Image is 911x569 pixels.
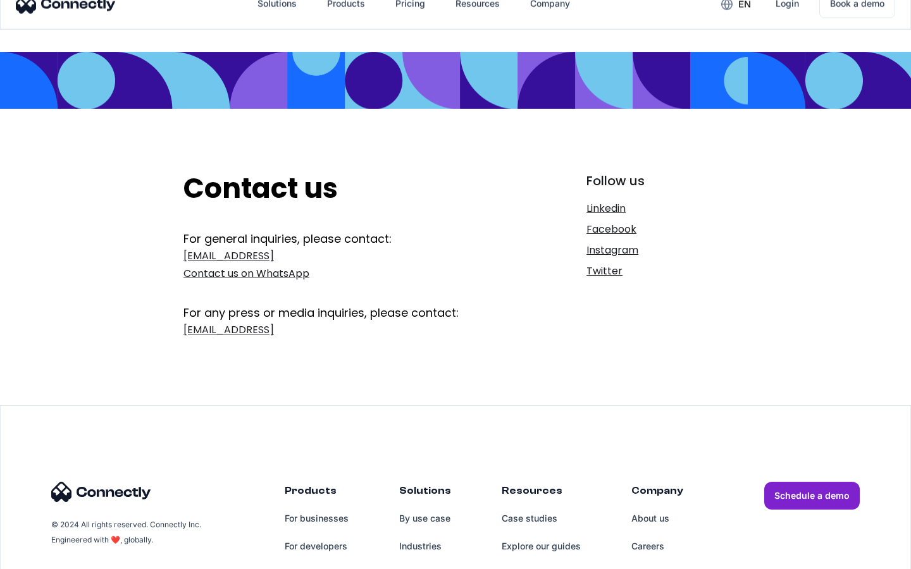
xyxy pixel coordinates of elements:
a: For developers [285,532,349,560]
a: Linkedin [586,200,728,217]
div: © 2024 All rights reserved. Connectly Inc. Engineered with ❤️, globally. [51,517,203,548]
div: Follow us [586,172,728,190]
a: Case studies [502,505,581,532]
a: For businesses [285,505,349,532]
a: Explore our guides [502,532,581,560]
a: Careers [631,532,683,560]
h2: Contact us [183,172,504,205]
div: Resources [502,482,581,505]
div: For general inquiries, please contact: [183,231,504,247]
div: Solutions [399,482,451,505]
a: About us [631,505,683,532]
div: Products [285,482,349,505]
img: Connectly Logo [51,482,151,502]
ul: Language list [25,547,76,565]
div: Company [631,482,683,505]
a: [EMAIL_ADDRESS]Contact us on WhatsApp [183,247,504,283]
a: [EMAIL_ADDRESS] [183,321,504,339]
a: Industries [399,532,451,560]
form: Get In Touch Form [183,231,504,342]
aside: Language selected: English [13,547,76,565]
div: For any press or media inquiries, please contact: [183,286,504,321]
a: Twitter [586,262,728,280]
a: Schedule a demo [764,482,860,510]
a: By use case [399,505,451,532]
a: Instagram [586,242,728,259]
a: Facebook [586,221,728,238]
